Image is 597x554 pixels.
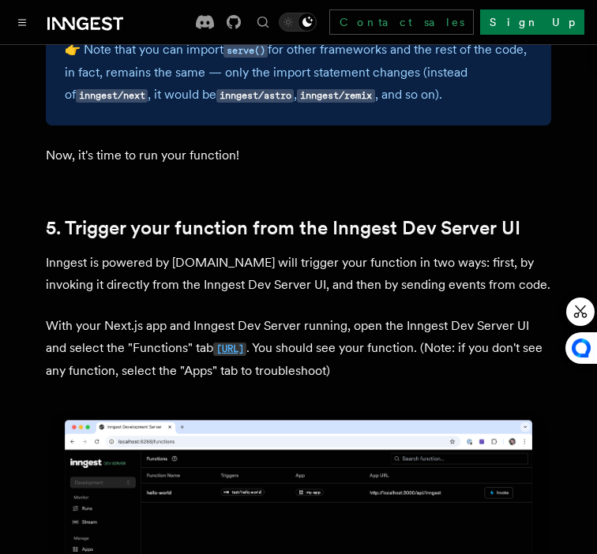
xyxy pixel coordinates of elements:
[329,9,474,35] a: Contact sales
[223,44,268,58] code: serve()
[480,9,584,35] a: Sign Up
[213,343,246,356] code: [URL]
[279,13,317,32] button: Toggle dark mode
[223,42,268,57] a: serve()
[46,144,551,167] p: Now, it's time to run your function!
[46,252,551,296] p: Inngest is powered by [DOMAIN_NAME] will trigger your function in two ways: first, by invoking it...
[65,39,532,107] p: 👉 Note that you can import for other frameworks and the rest of the code, in fact, remains the sa...
[216,89,294,103] code: inngest/astro
[46,217,520,239] a: 5. Trigger your function from the Inngest Dev Server UI
[76,89,148,103] code: inngest/next
[297,89,374,103] code: inngest/remix
[13,13,32,32] button: Toggle navigation
[213,340,246,355] a: [URL]
[253,13,272,32] button: Find something...
[46,315,551,382] p: With your Next.js app and Inngest Dev Server running, open the Inngest Dev Server UI and select t...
